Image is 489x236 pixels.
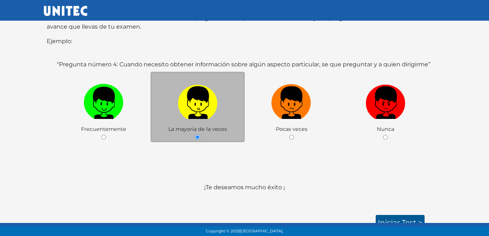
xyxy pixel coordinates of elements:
[47,37,443,46] p: Ejemplo:
[84,81,123,119] img: v1.png
[47,183,443,209] p: ¡Te deseamos mucho éxito ¡
[81,126,126,132] span: Frecuentemente
[240,229,283,233] span: [GEOGRAPHIC_DATA].
[44,6,87,16] img: UNITEC
[377,126,394,132] span: Nunca
[168,126,227,132] span: La mayoria de la veces
[47,14,443,31] p: Para terminar el examen debes contestar todas las preguntas. En la parte inferior de cada hoja de...
[366,81,405,119] img: r1.png
[57,60,430,69] label: “Pregunta número 4: Cuando necesito obtener información sobre algún aspecto particular, se que pr...
[178,81,218,119] img: a1.png
[271,81,311,119] img: n1.png
[376,215,425,230] a: Iniciar test >
[276,126,307,132] span: Pocas veces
